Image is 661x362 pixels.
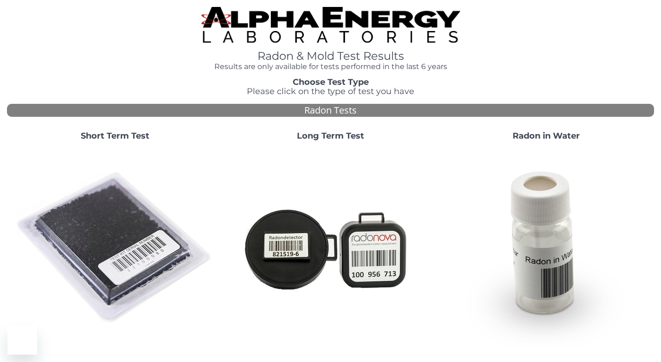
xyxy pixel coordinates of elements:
[7,104,654,117] div: Radon Tests
[297,131,364,141] strong: Long Term Test
[247,86,414,96] span: Please click on the type of test you have
[293,77,369,87] strong: Choose Test Type
[513,131,580,141] strong: Radon in Water
[201,7,460,43] img: TightCrop.jpg
[231,148,430,348] img: Radtrak2vsRadtrak3.jpg
[81,131,149,141] strong: Short Term Test
[201,63,460,71] h4: Results are only available for tests performed in the last 6 years
[15,148,215,348] img: ShortTerm.jpg
[447,148,646,348] img: RadoninWater.jpg
[7,325,37,355] iframe: Button to launch messaging window
[201,50,460,62] h1: Radon & Mold Test Results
